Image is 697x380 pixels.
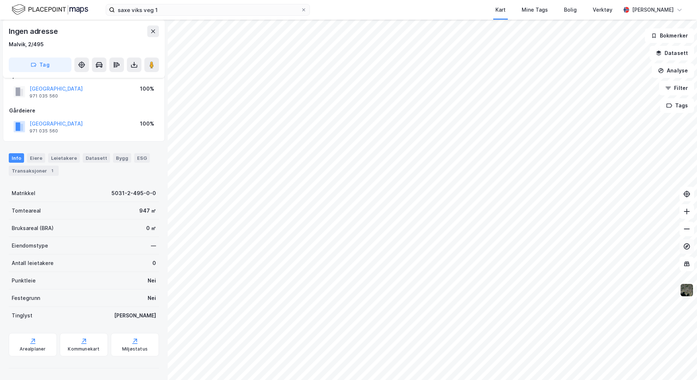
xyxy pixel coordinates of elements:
div: Mine Tags [522,5,548,14]
div: [PERSON_NAME] [114,311,156,320]
div: 100% [140,119,154,128]
div: Verktøy [593,5,612,14]
div: Info [9,153,24,163]
img: 9k= [680,283,694,297]
div: Festegrunn [12,294,40,302]
button: Tags [660,98,694,113]
div: Tomteareal [12,206,41,215]
div: Eiere [27,153,45,163]
div: Leietakere [48,153,80,163]
div: ESG [134,153,150,163]
div: Ingen adresse [9,25,59,37]
div: Tinglyst [12,311,32,320]
div: Malvik, 2/495 [9,40,44,49]
div: Kontrollprogram for chat [661,345,697,380]
div: 0 [152,259,156,268]
div: Miljøstatus [122,346,148,352]
div: Antall leietakere [12,259,54,268]
iframe: Chat Widget [661,345,697,380]
input: Søk på adresse, matrikkel, gårdeiere, leietakere eller personer [115,4,301,15]
div: Eiendomstype [12,241,48,250]
div: Datasett [83,153,110,163]
div: Arealplaner [20,346,46,352]
div: — [151,241,156,250]
button: Bokmerker [645,28,694,43]
div: [PERSON_NAME] [632,5,674,14]
div: Gårdeiere [9,106,159,115]
button: Analyse [652,63,694,78]
div: 100% [140,84,154,93]
div: 5031-2-495-0-0 [112,189,156,198]
div: 947 ㎡ [139,206,156,215]
div: 971 035 560 [30,128,58,134]
div: Bygg [113,153,131,163]
div: Bolig [564,5,577,14]
div: Nei [148,294,156,302]
button: Datasett [650,46,694,60]
button: Filter [659,81,694,95]
div: Matrikkel [12,189,35,198]
div: Nei [148,276,156,285]
div: 0 ㎡ [146,224,156,233]
div: 971 035 560 [30,93,58,99]
div: Punktleie [12,276,36,285]
div: Transaksjoner [9,166,59,176]
div: Bruksareal (BRA) [12,224,54,233]
button: Tag [9,58,71,72]
div: Kart [495,5,506,14]
div: Kommunekart [68,346,100,352]
div: 1 [48,167,56,174]
img: logo.f888ab2527a4732fd821a326f86c7f29.svg [12,3,88,16]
